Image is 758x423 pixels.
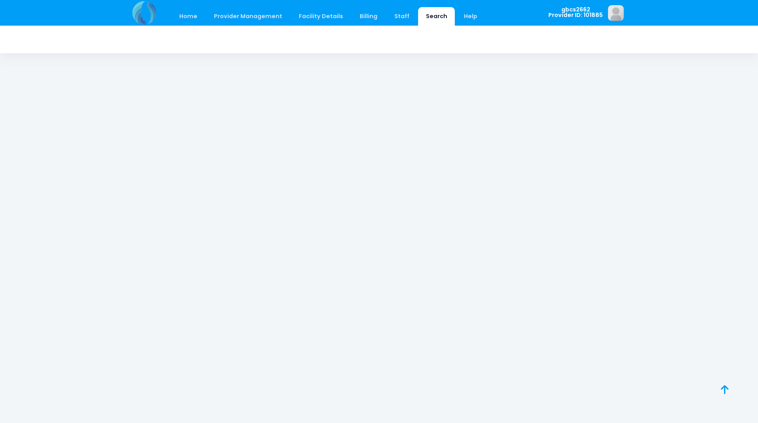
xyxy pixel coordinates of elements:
[171,7,205,26] a: Home
[291,7,351,26] a: Facility Details
[206,7,290,26] a: Provider Management
[608,5,624,21] img: image
[456,7,485,26] a: Help
[418,7,455,26] a: Search
[387,7,417,26] a: Staff
[548,7,603,18] span: gbcs2662 Provider ID: 101885
[352,7,385,26] a: Billing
